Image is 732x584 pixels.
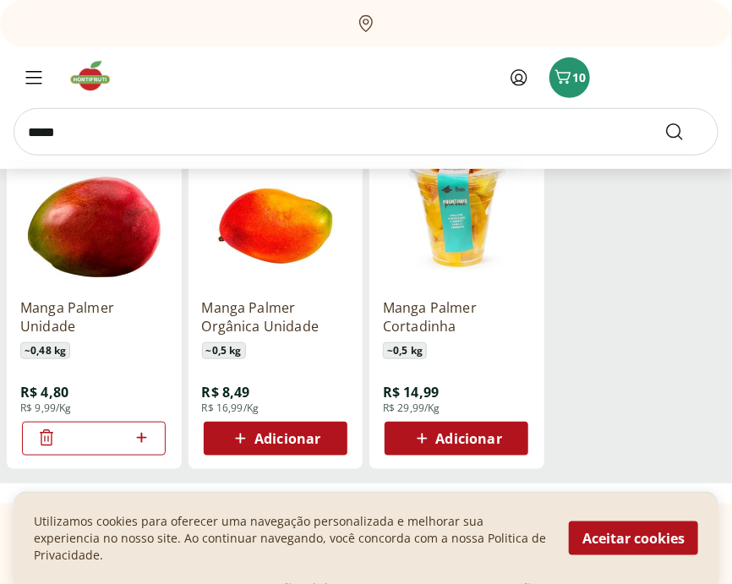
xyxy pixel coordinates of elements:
[383,137,531,285] img: Manga Palmer Cortadinha
[549,57,590,98] button: Carrinho
[254,432,320,445] span: Adicionar
[20,383,68,401] span: R$ 4,80
[202,342,246,359] span: ~ 0,5 kg
[573,69,587,85] span: 10
[68,59,124,93] img: Hortifruti
[569,521,698,555] button: Aceitar cookies
[436,432,502,445] span: Adicionar
[20,298,168,336] a: Manga Palmer Unidade
[14,108,718,156] input: search
[385,422,528,456] button: Adicionar
[383,298,531,336] a: Manga Palmer Cortadinha
[664,122,705,142] button: Submit Search
[202,383,250,401] span: R$ 8,49
[202,298,350,336] a: Manga Palmer Orgânica Unidade
[383,383,439,401] span: R$ 14,99
[202,401,259,415] span: R$ 16,99/Kg
[20,342,70,359] span: ~ 0,48 kg
[383,401,440,415] span: R$ 29,99/Kg
[202,137,350,285] img: Manga Palmer Orgânica Unidade
[383,342,427,359] span: ~ 0,5 kg
[20,401,72,415] span: R$ 9,99/Kg
[14,57,54,98] button: Menu
[20,137,168,285] img: Manga Palmer Unidade
[34,513,549,564] p: Utilizamos cookies para oferecer uma navegação personalizada e melhorar sua experiencia no nosso ...
[204,422,347,456] button: Adicionar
